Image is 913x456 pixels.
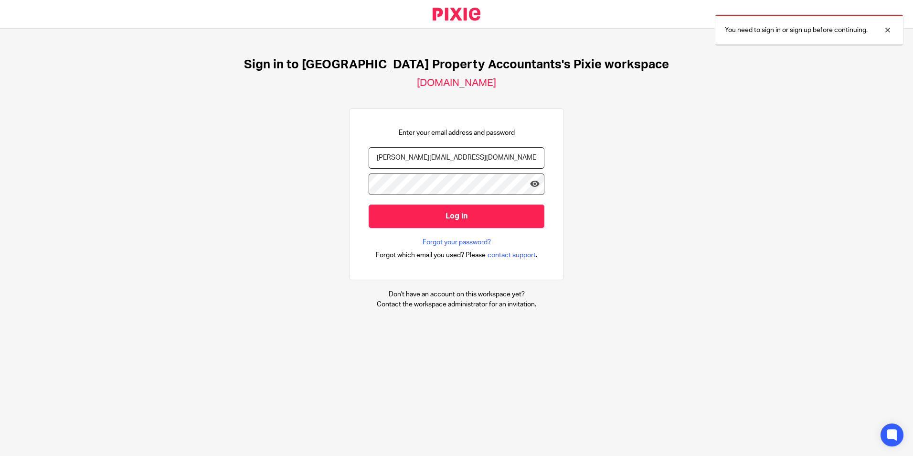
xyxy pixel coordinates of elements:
[376,250,538,261] div: .
[244,57,669,72] h1: Sign in to [GEOGRAPHIC_DATA] Property Accountants's Pixie workspace
[399,128,515,138] p: Enter your email address and password
[369,205,544,228] input: Log in
[376,250,486,260] span: Forgot which email you used? Please
[369,147,544,169] input: name@example.com
[488,250,536,260] span: contact support
[417,77,496,89] h2: [DOMAIN_NAME]
[377,290,536,299] p: Don't have an account on this workspace yet?
[725,25,868,35] p: You need to sign in or sign up before continuing.
[423,238,491,247] a: Forgot your password?
[377,300,536,309] p: Contact the workspace administrator for an invitation.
